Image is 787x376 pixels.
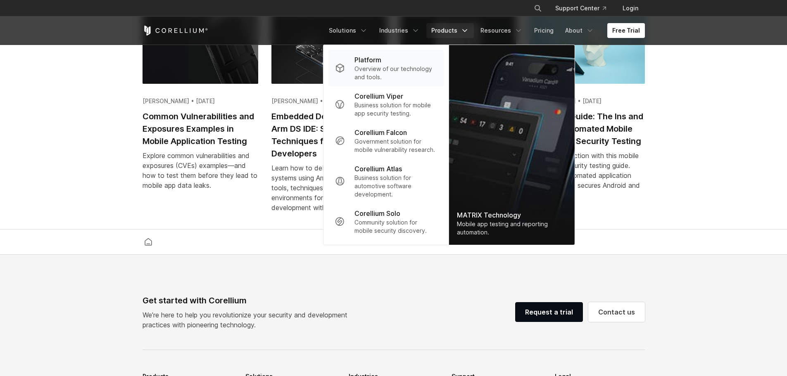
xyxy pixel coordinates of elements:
[354,174,437,199] p: Business solution for automotive software development.
[354,91,403,101] p: Corellium Viper
[271,12,387,222] a: Embedded Debugging with Arm DS IDE: Secure Tools & Techniques for App Developers [PERSON_NAME] • ...
[354,164,402,174] p: Corellium Atlas
[374,23,425,38] a: Industries
[328,159,443,203] a: Corellium Atlas Business solution for automotive software development.
[271,12,387,84] img: Embedded Debugging with Arm DS IDE: Secure Tools & Techniques for App Developers
[616,1,645,16] a: Login
[143,294,354,307] div: Get started with Corellium
[271,110,387,160] h2: Embedded Debugging with Arm DS IDE: Secure Tools & Techniques for App Developers
[143,110,258,147] h2: Common Vulnerabilities and Exposures Examples in Mobile Application Testing
[354,55,381,65] p: Platform
[354,208,400,218] p: Corellium Solo
[529,110,645,147] h2: Complete Guide: The Ins and Outs of Automated Mobile Application Security Testing
[457,220,566,236] div: Mobile app testing and reporting automation.
[530,1,545,16] button: Search
[143,97,258,105] div: [PERSON_NAME] • [DATE]
[426,23,474,38] a: Products
[529,12,645,84] img: Complete Guide: The Ins and Outs of Automated Mobile Application Security Testing
[354,128,407,137] p: Corellium Falcon
[271,97,387,105] div: [PERSON_NAME] • [DATE]
[524,1,645,16] div: Navigation Menu
[449,45,574,245] img: Matrix_WebNav_1x
[354,218,437,235] p: Community solution for mobile security discovery.
[354,101,437,118] p: Business solution for mobile app security testing.
[328,50,443,86] a: Platform Overview of our technology and tools.
[324,23,373,38] a: Solutions
[549,1,613,16] a: Support Center
[515,302,583,322] a: Request a trial
[607,23,645,38] a: Free Trial
[457,210,566,220] div: MATRIX Technology
[328,86,443,123] a: Corellium Viper Business solution for mobile app security testing.
[560,23,599,38] a: About
[328,203,443,240] a: Corellium Solo Community solution for mobile security discovery.
[476,23,528,38] a: Resources
[141,236,156,248] a: Corellium home
[529,151,645,200] div: Enhance protection with this mobile application security testing guide. Learn how automated appli...
[328,123,443,159] a: Corellium Falcon Government solution for mobile vulnerability research.
[529,23,559,38] a: Pricing
[354,65,437,81] p: Overview of our technology and tools.
[449,45,574,245] a: MATRIX Technology Mobile app testing and reporting automation.
[529,97,645,105] div: [PERSON_NAME] • [DATE]
[529,12,645,210] a: Complete Guide: The Ins and Outs of Automated Mobile Application Security Testing [PERSON_NAME] •...
[354,137,437,154] p: Government solution for mobile vulnerability research.
[271,163,387,213] div: Learn how to debug embedded systems using Arm DS IDE. Explore tools, techniques, and virtualized ...
[588,302,645,322] a: Contact us
[324,23,645,38] div: Navigation Menu
[143,12,258,84] img: Common Vulnerabilities and Exposures Examples in Mobile Application Testing
[143,151,258,190] div: Explore common vulnerabilities and exposures (CVEs) examples—and how to test them before they lea...
[143,310,354,330] p: We’re here to help you revolutionize your security and development practices with pioneering tech...
[143,12,258,200] a: Common Vulnerabilities and Exposures Examples in Mobile Application Testing [PERSON_NAME] • [DATE...
[143,26,208,35] a: Corellium Home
